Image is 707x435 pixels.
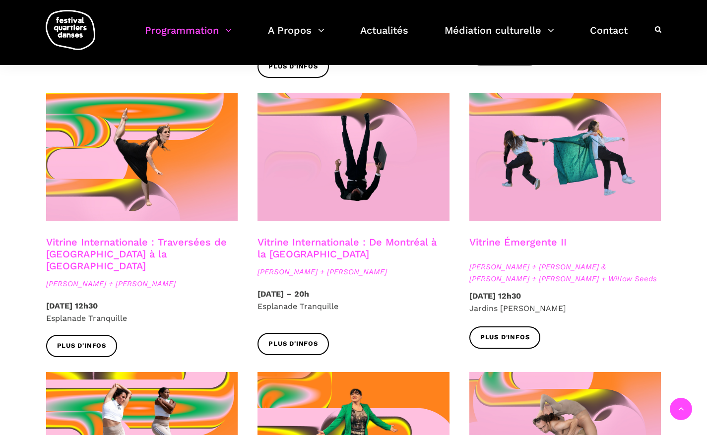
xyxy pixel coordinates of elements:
a: A Propos [268,22,324,51]
span: Plus d'infos [57,341,107,351]
a: Plus d'infos [257,333,329,355]
a: Plus d'infos [46,335,118,357]
span: [PERSON_NAME] + [PERSON_NAME] [46,278,238,290]
strong: [DATE] – 20h [257,289,309,299]
span: Esplanade Tranquille [257,302,338,311]
a: Plus d'infos [257,55,329,77]
a: Vitrine Internationale : Traversées de [GEOGRAPHIC_DATA] à la [GEOGRAPHIC_DATA] [46,236,227,272]
strong: [DATE] 12h30 [469,291,521,301]
a: Contact [590,22,628,51]
span: Jardins [PERSON_NAME] [469,304,566,313]
img: logo-fqd-med [46,10,95,50]
span: Esplanade Tranquille [46,313,127,323]
span: [PERSON_NAME] + [PERSON_NAME] [257,266,450,278]
span: Plus d'infos [268,62,318,72]
a: Plus d'infos [469,326,541,349]
strong: [DATE] 12h30 [46,301,98,311]
span: Plus d'infos [480,332,530,343]
span: [PERSON_NAME] + [PERSON_NAME] & [PERSON_NAME] + [PERSON_NAME] + Willow Seeds [469,261,661,285]
a: Actualités [360,22,408,51]
a: Vitrine Émergente II [469,236,567,248]
a: Programmation [145,22,232,51]
a: Médiation culturelle [445,22,554,51]
a: Vitrine Internationale : De Montréal à la [GEOGRAPHIC_DATA] [257,236,437,260]
span: Plus d'infos [268,339,318,349]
